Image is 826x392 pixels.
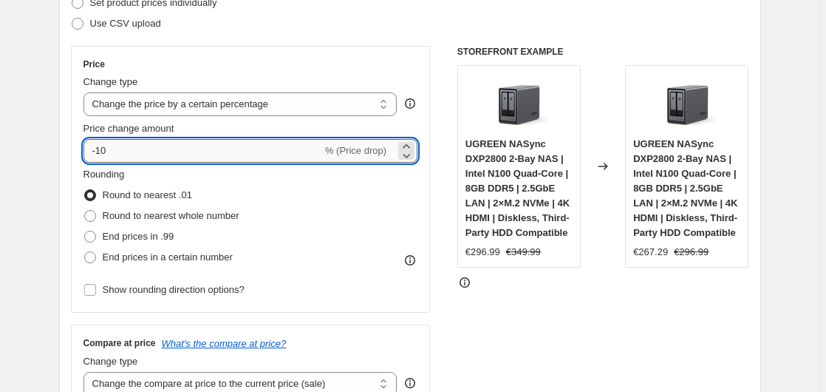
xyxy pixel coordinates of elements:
[658,73,717,132] img: 61JSbCd1WFL_80x.jpg
[103,210,239,221] span: Round to nearest whole number
[162,338,287,349] button: What's the compare at price?
[674,245,709,260] strike: €296.99
[90,18,161,29] span: Use CSV upload
[403,376,417,391] div: help
[465,245,500,260] div: €296.99
[103,284,245,295] span: Show rounding direction options?
[457,46,749,58] h6: STOREFRONT EXAMPLE
[633,138,737,238] span: UGREEN NASync DXP2800 2-Bay NAS | Intel N100 Quad-Core | 8GB DDR5 | 2.5GbE LAN | 2×M.2 NVMe | 4K ...
[103,189,192,200] span: Round to nearest .01
[83,337,156,349] h3: Compare at price
[465,138,570,238] span: UGREEN NASync DXP2800 2-Bay NAS | Intel N100 Quad-Core | 8GB DDR5 | 2.5GbE LAN | 2×M.2 NVMe | 4K ...
[83,123,174,134] span: Price change amount
[83,169,125,180] span: Rounding
[633,245,668,260] div: €267.29
[103,251,233,263] span: End prices in a certain number
[83,58,105,70] h3: Price
[83,356,138,367] span: Change type
[83,139,322,163] input: -15
[403,96,417,111] div: help
[83,76,138,87] span: Change type
[325,145,386,156] span: % (Price drop)
[506,245,541,260] strike: €349.99
[489,73,548,132] img: 61JSbCd1WFL_80x.jpg
[103,231,174,242] span: End prices in .99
